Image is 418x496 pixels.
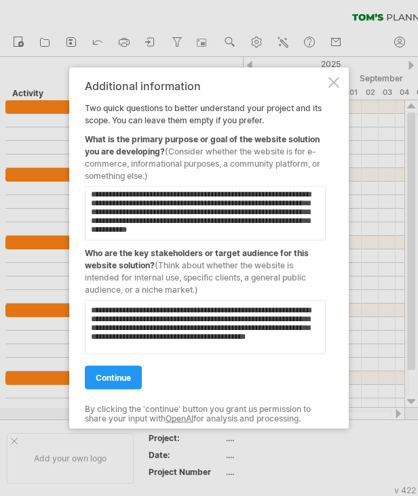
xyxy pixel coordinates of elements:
[85,260,306,295] span: (Think about whether the website is intended for internal use, specific clients, a general public...
[85,241,326,296] div: Who are the key stakeholders or target audience for this website solution?
[85,80,326,417] div: Two quick questions to better understand your project and its scope. You can leave them empty if ...
[96,373,131,383] span: continue
[85,127,326,182] div: What is the primary purpose or goal of the website solution you are developing?
[85,146,320,181] span: (Consider whether the website is for e-commerce, informational purposes, a community platform, or...
[166,413,193,423] a: OpenAI
[85,366,142,390] a: continue
[85,80,326,92] div: Additional information
[85,405,326,424] div: By clicking the 'continue' button you grant us permission to share your input with for analysis a...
